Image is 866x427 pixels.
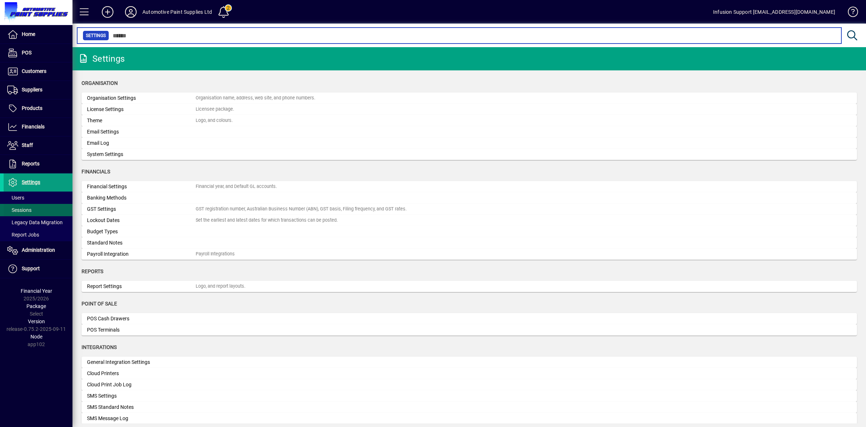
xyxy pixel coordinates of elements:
a: Payroll IntegrationPayroll Integrations [82,249,857,260]
span: Financials [22,124,45,130]
span: Settings [86,32,106,39]
a: Staff [4,136,72,155]
div: GST registration number, Australian Business Number (ABN), GST basis, Filing frequency, and GST r... [196,206,407,213]
div: Cloud Print Job Log [87,381,196,389]
div: General Integration Settings [87,358,196,366]
a: POS Cash Drawers [82,313,857,324]
button: Profile [119,5,142,19]
div: Licensee package. [196,106,234,113]
a: Organisation SettingsOrganisation name, address, web site, and phone numbers. [82,93,857,104]
div: Email Log [87,139,196,147]
div: Settings [78,53,125,65]
span: Package [26,303,46,309]
a: Reports [4,155,72,173]
a: General Integration Settings [82,357,857,368]
a: Financial SettingsFinancial year, and Default GL accounts. [82,181,857,192]
span: Users [7,195,24,201]
div: Financial year, and Default GL accounts. [196,183,277,190]
span: Legacy Data Migration [7,219,63,225]
a: License SettingsLicensee package. [82,104,857,115]
a: Suppliers [4,81,72,99]
div: Logo, and colours. [196,117,233,124]
a: Standard Notes [82,237,857,249]
span: POS [22,50,32,56]
a: GST SettingsGST registration number, Australian Business Number (ABN), GST basis, Filing frequenc... [82,204,857,215]
a: Products [4,99,72,118]
div: Organisation Settings [87,94,196,102]
a: Email Settings [82,126,857,137]
span: Products [22,105,42,111]
a: Report Jobs [4,229,72,241]
a: Sessions [4,204,72,216]
span: Organisation [82,80,118,86]
div: SMS Settings [87,392,196,400]
span: Integrations [82,344,117,350]
a: Users [4,192,72,204]
a: Customers [4,62,72,81]
div: Theme [87,117,196,124]
div: Budget Types [87,228,196,235]
a: Support [4,260,72,278]
div: POS Terminals [87,326,196,334]
span: Point of Sale [82,301,117,307]
span: Sessions [7,207,32,213]
a: Financials [4,118,72,136]
a: Home [4,25,72,44]
span: Suppliers [22,87,42,93]
div: POS Cash Drawers [87,315,196,323]
div: Financial Settings [87,183,196,190]
span: Report Jobs [7,232,39,238]
div: Banking Methods [87,194,196,202]
div: GST Settings [87,205,196,213]
span: Customers [22,68,46,74]
div: Set the earliest and latest dates for which transactions can be posted. [196,217,338,224]
span: Reports [82,268,103,274]
div: Logo, and report layouts. [196,283,245,290]
span: Financials [82,169,110,175]
a: SMS Standard Notes [82,402,857,413]
a: Cloud Printers [82,368,857,379]
div: Report Settings [87,283,196,290]
div: Email Settings [87,128,196,136]
a: Banking Methods [82,192,857,204]
a: Report SettingsLogo, and report layouts. [82,281,857,292]
div: Infusion Support [EMAIL_ADDRESS][DOMAIN_NAME] [713,6,835,18]
div: Lockout Dates [87,217,196,224]
a: SMS Settings [82,390,857,402]
a: POS [4,44,72,62]
a: ThemeLogo, and colours. [82,115,857,126]
a: Legacy Data Migration [4,216,72,229]
span: Reports [22,161,39,167]
a: Budget Types [82,226,857,237]
a: Knowledge Base [842,1,857,25]
a: POS Terminals [82,324,857,336]
a: Email Log [82,137,857,149]
a: System Settings [82,149,857,160]
div: Organisation name, address, web site, and phone numbers. [196,95,315,102]
a: Lockout DatesSet the earliest and latest dates for which transactions can be posted. [82,215,857,226]
span: Administration [22,247,55,253]
div: SMS Standard Notes [87,403,196,411]
div: Payroll Integrations [196,251,235,258]
span: Version [28,319,45,324]
a: SMS Message Log [82,413,857,424]
div: Cloud Printers [87,370,196,377]
div: System Settings [87,151,196,158]
button: Add [96,5,119,19]
div: Automotive Paint Supplies Ltd [142,6,212,18]
span: Financial Year [21,288,52,294]
span: Home [22,31,35,37]
div: License Settings [87,106,196,113]
div: Payroll Integration [87,250,196,258]
a: Cloud Print Job Log [82,379,857,390]
a: Administration [4,241,72,259]
span: Support [22,266,40,271]
span: Node [30,334,42,340]
div: Standard Notes [87,239,196,247]
span: Staff [22,142,33,148]
span: Settings [22,179,40,185]
div: SMS Message Log [87,415,196,422]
